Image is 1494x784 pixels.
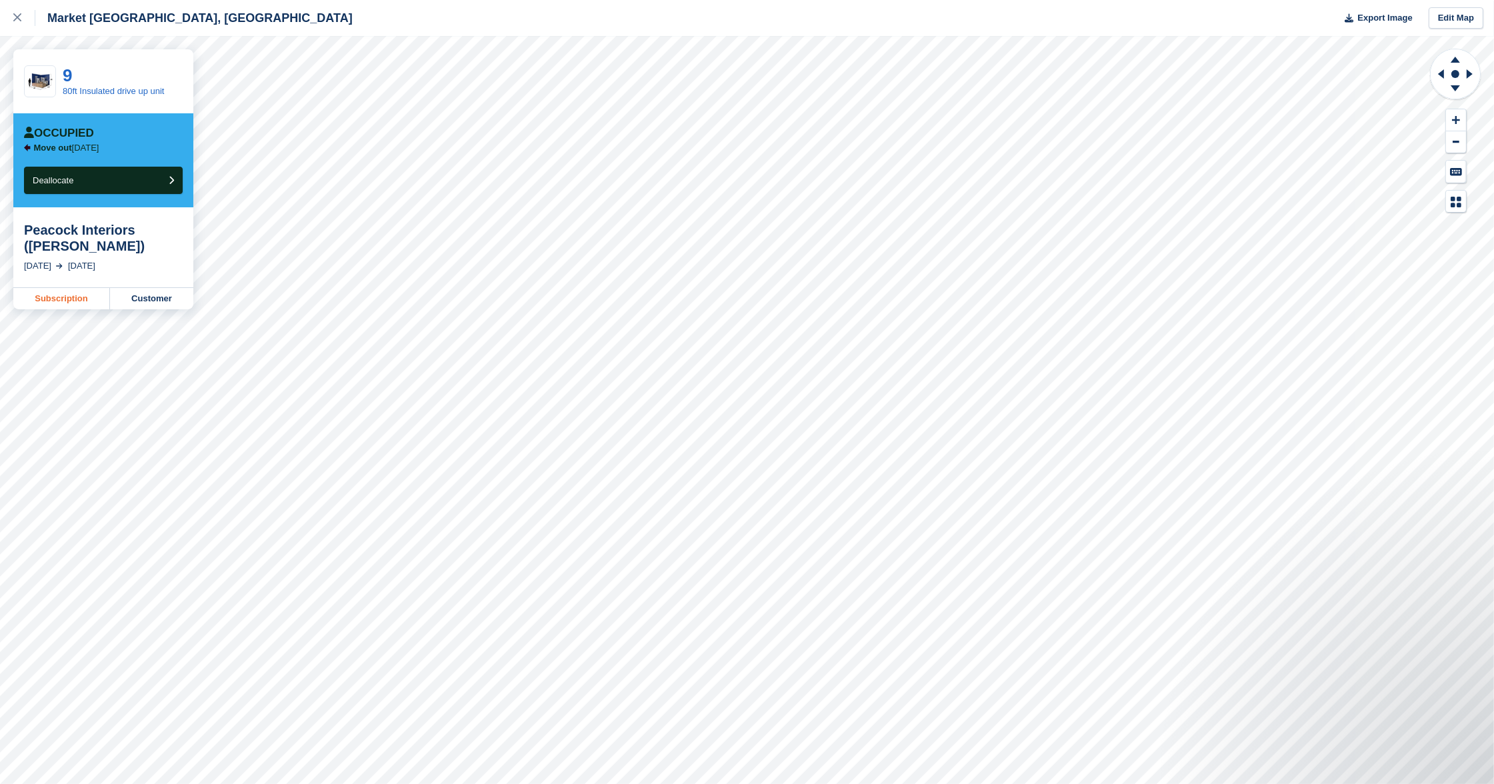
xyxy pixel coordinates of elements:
[1446,161,1466,183] button: Keyboard Shortcuts
[33,175,73,185] span: Deallocate
[1357,11,1412,25] span: Export Image
[24,259,51,273] div: [DATE]
[34,143,72,153] span: Move out
[1337,7,1413,29] button: Export Image
[35,10,353,26] div: Market [GEOGRAPHIC_DATA], [GEOGRAPHIC_DATA]
[68,259,95,273] div: [DATE]
[24,127,94,140] div: Occupied
[34,143,99,153] p: [DATE]
[1446,191,1466,213] button: Map Legend
[1429,7,1483,29] a: Edit Map
[63,86,165,96] a: 80ft Insulated drive up unit
[1446,131,1466,153] button: Zoom Out
[1446,109,1466,131] button: Zoom In
[24,222,183,254] div: Peacock Interiors ([PERSON_NAME])
[63,65,72,85] a: 9
[110,288,193,309] a: Customer
[56,263,63,269] img: arrow-right-light-icn-cde0832a797a2874e46488d9cf13f60e5c3a73dbe684e267c42b8395dfbc2abf.svg
[24,167,183,194] button: Deallocate
[24,144,31,151] img: arrow-left-icn-90495f2de72eb5bd0bd1c3c35deca35cc13f817d75bef06ecd7c0b315636ce7e.svg
[25,70,55,93] img: 10-ft-container.jpg
[13,288,110,309] a: Subscription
